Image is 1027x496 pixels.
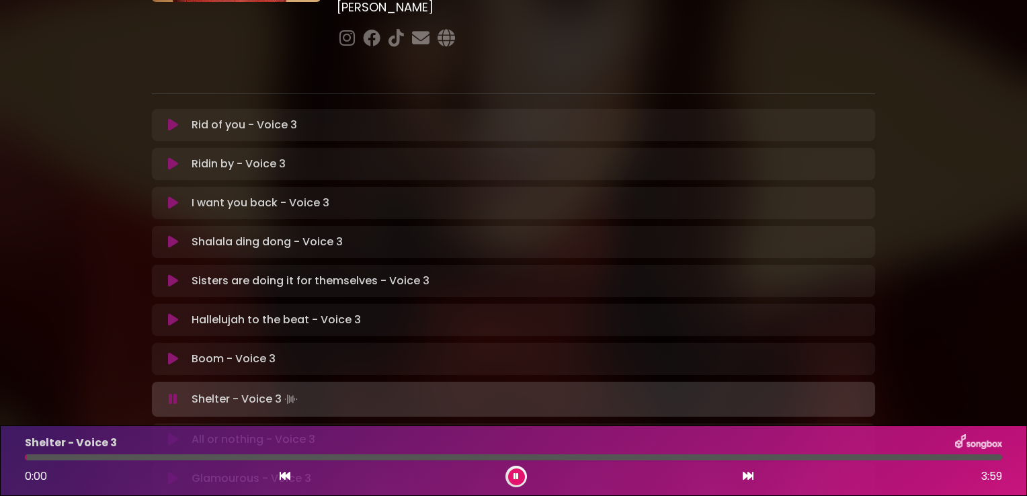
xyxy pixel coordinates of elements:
span: 3:59 [981,468,1002,485]
p: Rid of you - Voice 3 [192,117,297,133]
p: Shalala ding dong - Voice 3 [192,234,343,250]
p: I want you back - Voice 3 [192,195,329,211]
p: Hallelujah to the beat - Voice 3 [192,312,361,328]
img: waveform4.gif [282,390,300,409]
p: Shelter - Voice 3 [25,435,117,451]
img: songbox-logo-white.png [955,434,1002,452]
p: Boom - Voice 3 [192,351,276,367]
span: 0:00 [25,468,47,484]
p: Sisters are doing it for themselves - Voice 3 [192,273,429,289]
p: Shelter - Voice 3 [192,390,300,409]
p: Ridin by - Voice 3 [192,156,286,172]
